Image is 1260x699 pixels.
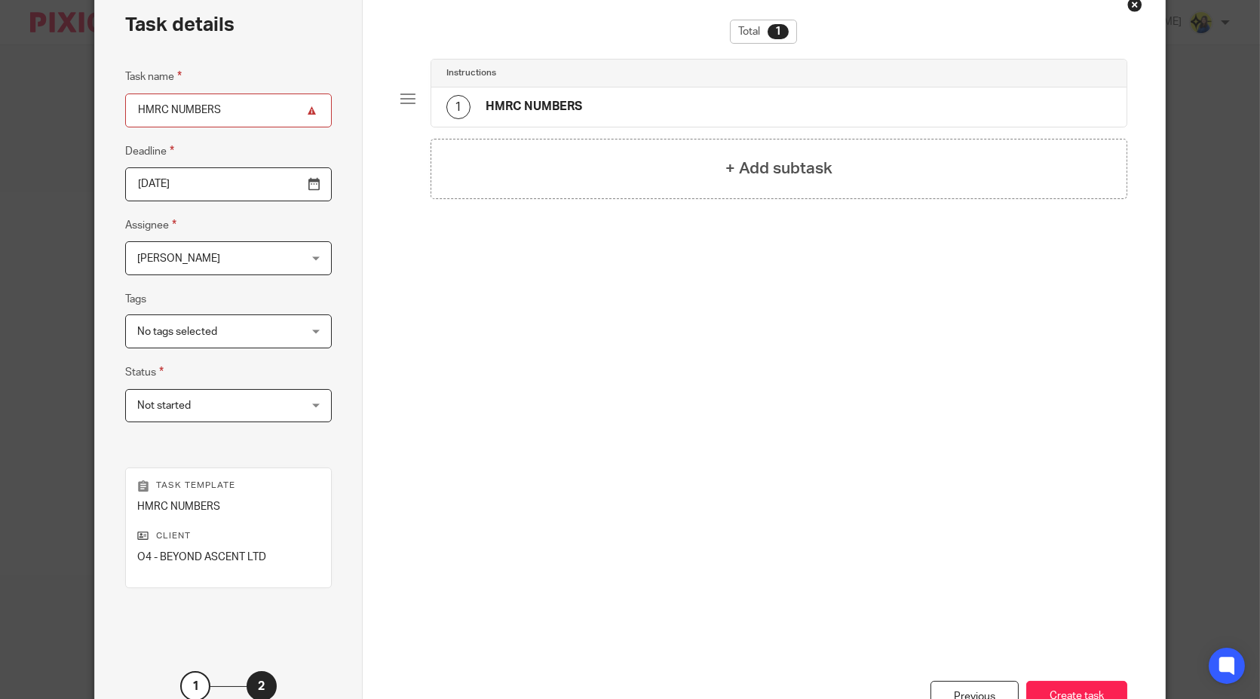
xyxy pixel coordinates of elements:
div: Total [730,20,797,44]
label: Assignee [125,216,176,234]
p: Task template [137,480,320,492]
p: HMRC NUMBERS [137,499,320,514]
h4: + Add subtask [725,157,832,180]
div: 1 [768,24,789,39]
p: Client [137,530,320,542]
input: Pick a date [125,167,332,201]
span: Not started [137,400,191,411]
h2: Task details [125,12,235,38]
h4: HMRC NUMBERS [486,99,582,115]
h4: Instructions [446,67,496,79]
label: Tags [125,292,146,307]
label: Task name [125,68,182,85]
label: Status [125,363,164,381]
label: Deadline [125,143,174,160]
span: [PERSON_NAME] [137,253,220,264]
p: O4 - BEYOND ASCENT LTD [137,550,320,565]
span: No tags selected [137,327,217,337]
input: Task name [125,94,332,127]
div: 1 [446,95,471,119]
